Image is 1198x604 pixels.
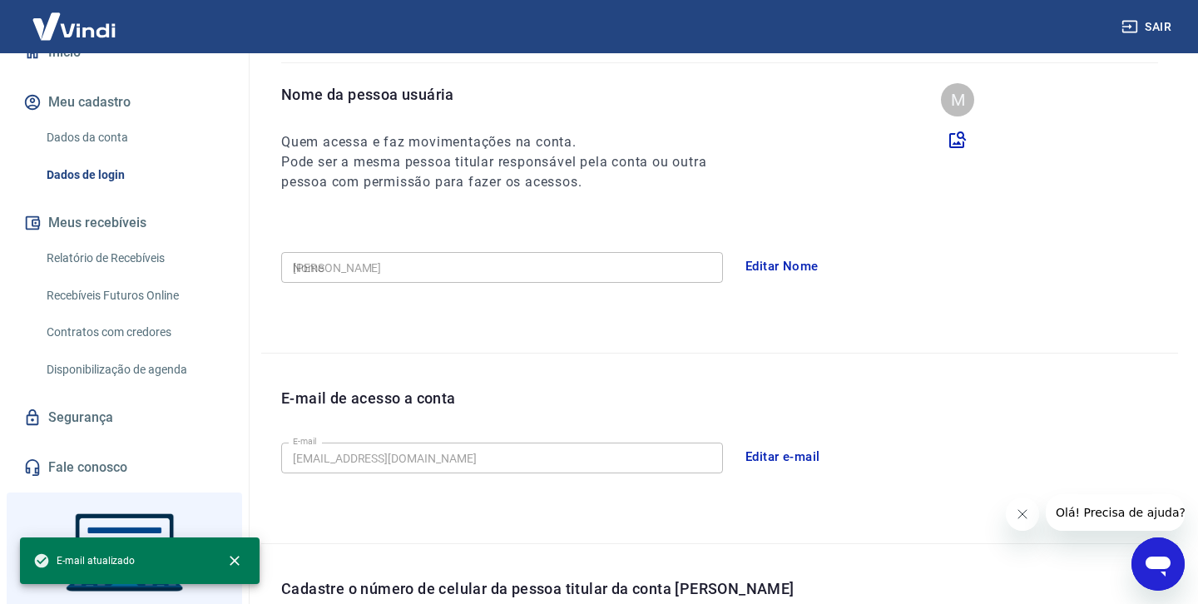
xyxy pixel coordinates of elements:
button: close [216,542,253,579]
a: Disponibilização de agenda [40,353,229,387]
h6: Pode ser a mesma pessoa titular responsável pela conta ou outra pessoa com permissão para fazer o... [281,152,737,192]
iframe: Botão para abrir a janela de mensagens [1131,537,1185,591]
p: Nome da pessoa usuária [281,83,737,106]
a: Dados de login [40,158,229,192]
a: Contratos com credores [40,315,229,349]
label: E-mail [293,435,316,448]
div: M [941,83,974,116]
a: Dados da conta [40,121,229,155]
button: Editar Nome [736,249,828,284]
p: Cadastre o número de celular da pessoa titular da conta [PERSON_NAME] [281,577,1178,600]
a: Segurança [20,399,229,436]
button: Meus recebíveis [20,205,229,241]
a: Recebíveis Futuros Online [40,279,229,313]
button: Sair [1118,12,1178,42]
iframe: Fechar mensagem [1006,498,1039,531]
span: Olá! Precisa de ajuda? [10,12,140,25]
button: Editar e-mail [736,439,829,474]
button: Meu cadastro [20,84,229,121]
p: E-mail de acesso a conta [281,387,456,409]
span: E-mail atualizado [33,552,135,569]
iframe: Mensagem da empresa [1046,494,1185,531]
img: Vindi [20,1,128,52]
h6: Quem acessa e faz movimentações na conta. [281,132,737,152]
a: Relatório de Recebíveis [40,241,229,275]
a: Fale conosco [20,449,229,486]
